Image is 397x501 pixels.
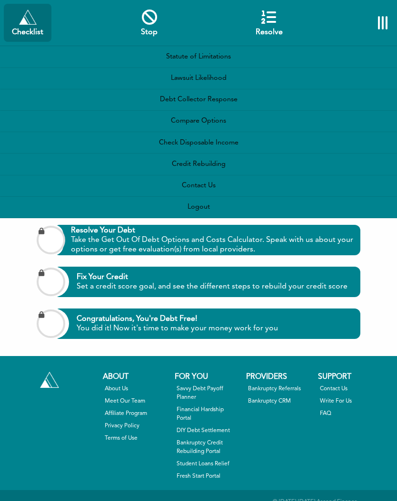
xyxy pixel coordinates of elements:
span: You did it! Now it's time to make your money work for you [77,324,278,333]
a: Privacy Policy [105,422,168,430]
b: Fix Your Credit [77,273,128,281]
a: About Us [105,385,168,393]
a: Fresh Start Portal [177,472,239,481]
input: Resolve Your Debt Take the Get Out Of Debt Options and Costs Calculator. Speak with us about your... [37,226,65,254]
a: Bankruptcy CRM [248,397,311,405]
b: Resolve Your Debt [71,227,135,234]
a: DIY Debt Settlement [177,426,239,435]
a: FAQ [320,409,383,418]
a: Stop [133,4,166,42]
a: Terms of Use [105,434,168,443]
div: Providers [246,371,313,383]
a: Financial Hardship Portal [177,405,239,423]
a: Tryascend.com [38,369,61,390]
span: Set a credit score goal, and see the different steps to rebuild your credit score [77,282,347,291]
div: Support [318,371,385,383]
a: Bankruptcy Referrals [248,385,311,393]
b: Congratulations, You're Debt Free! [77,315,197,323]
input: Congratulations, You're Debt Free! You did it! Now it's time to make your money work for you [37,309,65,338]
a: Resolve [248,4,291,42]
input: Fix Your Credit Set a credit score goal, and see the different steps to rebuild your credit score [37,268,65,296]
a: Contact Us [320,385,383,393]
span: Take the Get Out Of Debt Options and Costs Calculator. Speak with us about your options or get fr... [71,235,360,254]
a: Savvy Debt Payoff Planner [177,385,239,402]
div: About [103,371,169,383]
img: Tryascend.com [40,372,59,388]
div: For You [175,371,241,383]
a: Meet Our Team [105,397,168,405]
a: Checklist [4,4,51,42]
a: Student Loans Relief [177,460,239,468]
a: Bankruptcy Credit Rebuilding Portal [177,439,239,456]
a: Affiliate Program [105,409,168,418]
a: Write For Us [320,397,383,405]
